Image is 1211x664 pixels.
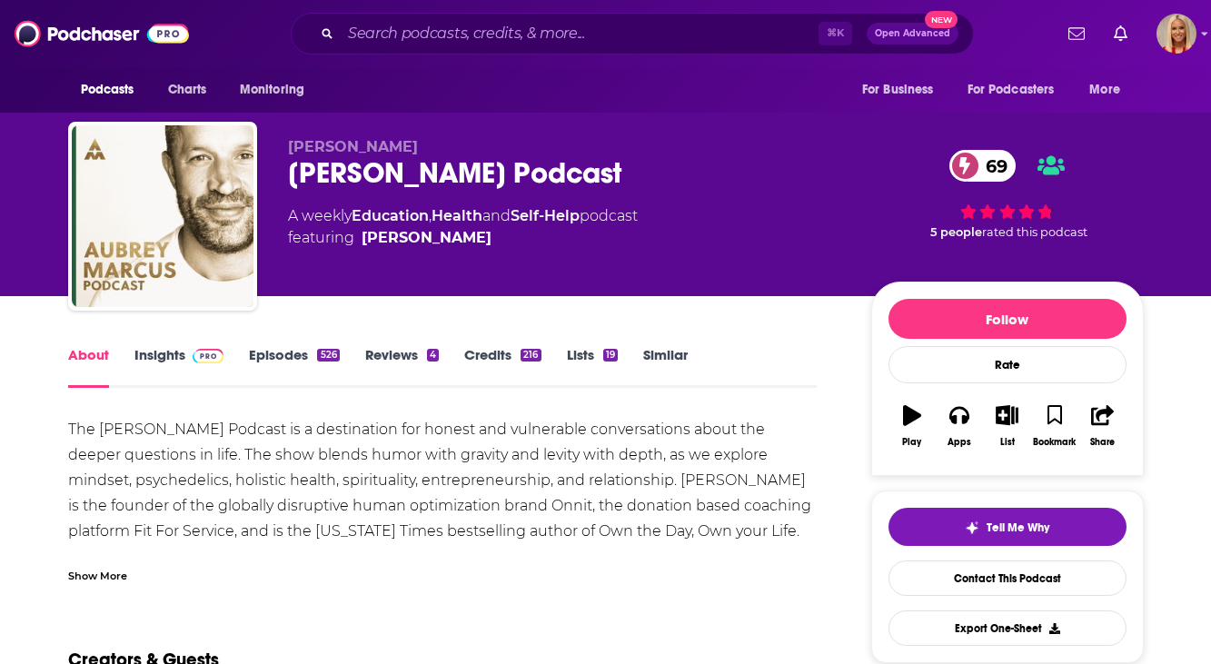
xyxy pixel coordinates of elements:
[982,225,1087,239] span: rated this podcast
[432,207,482,224] a: Health
[888,393,936,459] button: Play
[936,393,983,459] button: Apps
[968,77,1055,103] span: For Podcasters
[68,346,109,388] a: About
[288,205,638,249] div: A weekly podcast
[317,349,339,362] div: 526
[156,73,218,107] a: Charts
[362,227,491,249] a: [PERSON_NAME]
[888,346,1127,383] div: Rate
[72,125,253,307] img: Aubrey Marcus Podcast
[849,73,957,107] button: open menu
[227,73,328,107] button: open menu
[291,13,974,55] div: Search podcasts, credits, & more...
[1077,73,1143,107] button: open menu
[68,73,158,107] button: open menu
[1061,18,1092,49] a: Show notifications dropdown
[888,560,1127,596] a: Contact This Podcast
[1090,437,1115,448] div: Share
[888,299,1127,339] button: Follow
[888,610,1127,646] button: Export One-Sheet
[193,349,224,363] img: Podchaser Pro
[288,227,638,249] span: featuring
[968,150,1017,182] span: 69
[240,77,304,103] span: Monitoring
[81,77,134,103] span: Podcasts
[429,207,432,224] span: ,
[1156,14,1196,54] img: User Profile
[949,150,1017,182] a: 69
[1156,14,1196,54] span: Logged in as KymberleeBolden
[603,349,618,362] div: 19
[68,417,818,595] div: The [PERSON_NAME] Podcast is a destination for honest and vulnerable conversations about the deep...
[352,207,429,224] a: Education
[511,207,580,224] a: Self-Help
[930,225,982,239] span: 5 people
[1031,393,1078,459] button: Bookmark
[875,29,950,38] span: Open Advanced
[482,207,511,224] span: and
[567,346,618,388] a: Lists19
[15,16,189,51] img: Podchaser - Follow, Share and Rate Podcasts
[862,77,934,103] span: For Business
[168,77,207,103] span: Charts
[867,23,958,45] button: Open AdvancedNew
[819,22,852,45] span: ⌘ K
[427,349,439,362] div: 4
[134,346,224,388] a: InsightsPodchaser Pro
[1156,14,1196,54] button: Show profile menu
[1000,437,1015,448] div: List
[956,73,1081,107] button: open menu
[987,520,1049,535] span: Tell Me Why
[902,437,921,448] div: Play
[1089,77,1120,103] span: More
[341,19,819,48] input: Search podcasts, credits, & more...
[871,138,1144,251] div: 69 5 peoplerated this podcast
[288,138,418,155] span: [PERSON_NAME]
[965,520,979,535] img: tell me why sparkle
[249,346,339,388] a: Episodes526
[925,11,958,28] span: New
[888,508,1127,546] button: tell me why sparkleTell Me Why
[1107,18,1135,49] a: Show notifications dropdown
[643,346,688,388] a: Similar
[464,346,541,388] a: Credits216
[521,349,541,362] div: 216
[983,393,1030,459] button: List
[365,346,439,388] a: Reviews4
[948,437,971,448] div: Apps
[1078,393,1126,459] button: Share
[1033,437,1076,448] div: Bookmark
